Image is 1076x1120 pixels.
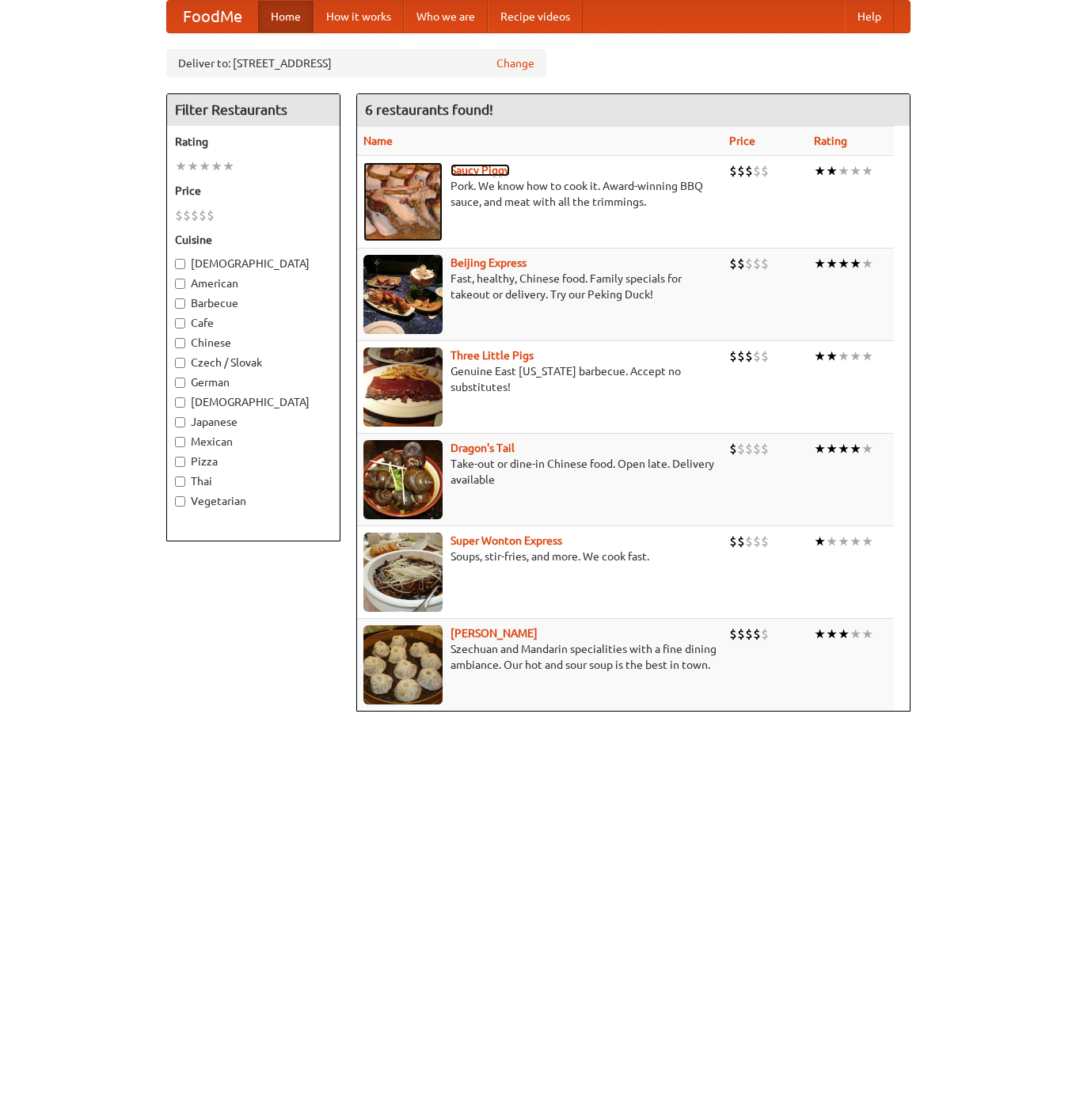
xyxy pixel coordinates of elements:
li: ★ [850,625,861,643]
input: Japanese [175,417,185,427]
img: saucy.jpg [363,162,443,241]
li: ★ [222,158,234,175]
label: Cafe [175,315,332,331]
li: $ [761,533,769,550]
li: ★ [175,158,187,175]
img: dragon.jpg [363,440,443,519]
label: Thai [175,473,332,489]
li: $ [761,625,769,643]
p: Pork. We know how to cook it. Award-winning BBQ sauce, and meat with all the trimmings. [363,178,717,210]
label: Chinese [175,335,332,351]
a: Three Little Pigs [451,349,534,362]
li: $ [207,207,215,224]
h5: Price [175,183,332,199]
li: ★ [814,255,826,272]
li: ★ [826,440,838,457]
li: $ [753,625,761,643]
a: Price [729,135,755,147]
li: ★ [850,162,861,180]
input: [DEMOGRAPHIC_DATA] [175,397,185,408]
input: Chinese [175,338,185,348]
li: ★ [826,533,838,550]
a: How it works [314,1,404,32]
a: Rating [814,135,847,147]
li: $ [761,347,769,365]
li: $ [175,207,183,224]
li: ★ [861,347,873,365]
li: ★ [814,162,826,180]
li: ★ [838,255,850,272]
b: Beijing Express [451,256,527,269]
label: [DEMOGRAPHIC_DATA] [175,394,332,410]
input: German [175,378,185,388]
img: littlepigs.jpg [363,347,443,427]
a: Recipe videos [488,1,583,32]
a: Help [845,1,894,32]
input: Pizza [175,457,185,467]
a: Saucy Piggy [451,164,510,177]
li: $ [737,440,745,457]
li: $ [729,440,737,457]
li: $ [729,625,737,643]
li: ★ [838,625,850,643]
a: Super Wonton Express [451,534,562,547]
label: Vegetarian [175,493,332,509]
label: Barbecue [175,295,332,311]
img: superwonton.jpg [363,533,443,612]
a: Dragon's Tail [451,442,515,454]
li: $ [745,625,753,643]
li: ★ [814,347,826,365]
input: Vegetarian [175,496,185,507]
li: $ [761,440,769,457]
input: Mexican [175,437,185,447]
li: $ [745,162,753,180]
li: $ [191,207,199,224]
li: $ [745,533,753,550]
li: $ [745,255,753,272]
li: ★ [826,162,838,180]
div: Deliver to: [STREET_ADDRESS] [166,49,546,78]
p: Szechuan and Mandarin specialities with a fine dining ambiance. Our hot and sour soup is the best... [363,641,717,673]
li: $ [753,255,761,272]
label: Pizza [175,454,332,469]
input: Cafe [175,318,185,328]
li: ★ [199,158,211,175]
a: Name [363,135,393,147]
h5: Cuisine [175,232,332,248]
li: $ [761,162,769,180]
li: $ [729,347,737,365]
input: [DEMOGRAPHIC_DATA] [175,259,185,269]
li: $ [745,440,753,457]
li: ★ [861,440,873,457]
li: ★ [187,158,199,175]
li: ★ [861,255,873,272]
b: [PERSON_NAME] [451,627,538,640]
li: ★ [861,533,873,550]
li: ★ [814,533,826,550]
li: ★ [838,162,850,180]
p: Take-out or dine-in Chinese food. Open late. Delivery available [363,456,717,488]
p: Soups, stir-fries, and more. We cook fast. [363,549,717,564]
p: Genuine East [US_STATE] barbecue. Accept no substitutes! [363,363,717,395]
label: Mexican [175,434,332,450]
li: ★ [826,347,838,365]
ng-pluralize: 6 restaurants found! [365,102,493,117]
li: ★ [850,255,861,272]
label: [DEMOGRAPHIC_DATA] [175,256,332,271]
li: ★ [814,440,826,457]
li: ★ [850,347,861,365]
input: Thai [175,476,185,487]
input: Czech / Slovak [175,358,185,368]
img: shandong.jpg [363,625,443,704]
a: FoodMe [167,1,258,32]
li: ★ [838,440,850,457]
p: Fast, healthy, Chinese food. Family specials for takeout or delivery. Try our Peking Duck! [363,271,717,302]
li: ★ [838,533,850,550]
label: American [175,275,332,291]
label: Czech / Slovak [175,355,332,370]
li: $ [737,533,745,550]
li: $ [737,625,745,643]
li: ★ [211,158,222,175]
